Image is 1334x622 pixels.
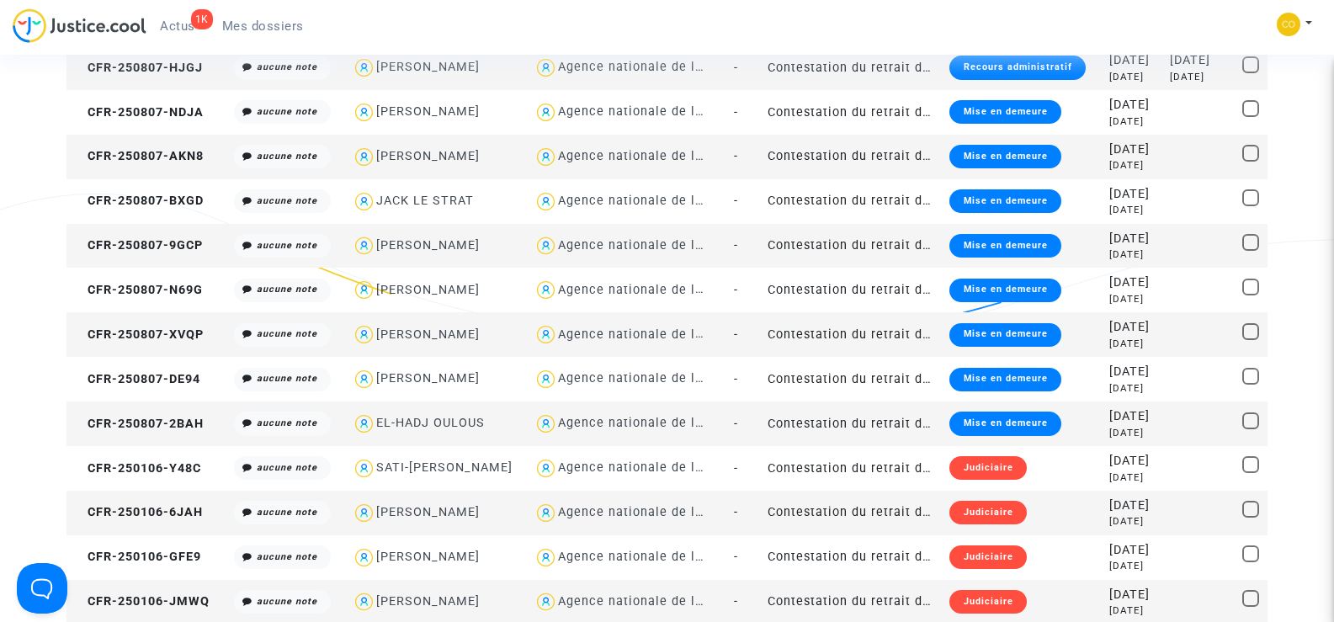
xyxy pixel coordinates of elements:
[1109,452,1158,470] div: [DATE]
[558,371,743,385] div: Agence nationale de l'habitat
[352,100,376,125] img: icon-user.svg
[376,60,480,74] div: [PERSON_NAME]
[762,224,943,268] td: Contestation du retrait de [PERSON_NAME] par l'ANAH (mandataire)
[762,90,943,135] td: Contestation du retrait de [PERSON_NAME] par l'ANAH (mandataire)
[762,135,943,179] td: Contestation du retrait de [PERSON_NAME] par l'ANAH (mandataire)
[257,551,317,562] i: aucune note
[72,283,203,297] span: CFR-250807-N69G
[352,145,376,169] img: icon-user.svg
[1109,381,1158,396] div: [DATE]
[558,327,743,342] div: Agence nationale de l'habitat
[534,278,558,302] img: icon-user.svg
[762,357,943,401] td: Contestation du retrait de [PERSON_NAME] par l'ANAH (mandataire)
[534,456,558,481] img: icon-user.svg
[257,596,317,607] i: aucune note
[352,56,376,80] img: icon-user.svg
[949,545,1026,569] div: Judiciaire
[352,322,376,347] img: icon-user.svg
[1109,541,1158,560] div: [DATE]
[1109,586,1158,604] div: [DATE]
[534,590,558,614] img: icon-user.svg
[734,105,738,120] span: -
[352,501,376,525] img: icon-user.svg
[1109,230,1158,248] div: [DATE]
[558,149,743,163] div: Agence nationale de l'habitat
[1109,274,1158,292] div: [DATE]
[558,104,743,119] div: Agence nationale de l'habitat
[558,416,743,430] div: Agence nationale de l'habitat
[1277,13,1300,36] img: 84a266a8493598cb3cce1313e02c3431
[1109,203,1158,217] div: [DATE]
[257,284,317,295] i: aucune note
[352,456,376,481] img: icon-user.svg
[257,328,317,339] i: aucune note
[762,312,943,357] td: Contestation du retrait de [PERSON_NAME] par l'ANAH (mandataire)
[72,238,203,253] span: CFR-250807-9GCP
[1109,514,1158,529] div: [DATE]
[376,505,480,519] div: [PERSON_NAME]
[534,189,558,214] img: icon-user.svg
[1109,337,1158,351] div: [DATE]
[734,372,738,386] span: -
[13,8,146,43] img: jc-logo.svg
[949,368,1060,391] div: Mise en demeure
[376,327,480,342] div: [PERSON_NAME]
[762,268,943,312] td: Contestation du retrait de [PERSON_NAME] par l'ANAH (mandataire)
[558,238,743,253] div: Agence nationale de l'habitat
[352,278,376,302] img: icon-user.svg
[222,19,304,34] span: Mes dossiers
[1109,559,1158,573] div: [DATE]
[949,501,1026,524] div: Judiciaire
[352,545,376,570] img: icon-user.svg
[949,100,1060,124] div: Mise en demeure
[1109,470,1158,485] div: [DATE]
[1109,292,1158,306] div: [DATE]
[734,61,738,75] span: -
[1109,96,1158,114] div: [DATE]
[72,327,204,342] span: CFR-250807-XVQP
[534,100,558,125] img: icon-user.svg
[376,594,480,609] div: [PERSON_NAME]
[1109,407,1158,426] div: [DATE]
[72,105,204,120] span: CFR-250807-NDJA
[376,416,485,430] div: EL-HADJ OULOUS
[160,19,195,34] span: Actus
[762,446,943,491] td: Contestation du retrait de [PERSON_NAME] par l'ANAH (mandataire)
[949,234,1060,258] div: Mise en demeure
[534,367,558,391] img: icon-user.svg
[1109,426,1158,440] div: [DATE]
[72,505,203,519] span: CFR-250106-6JAH
[1170,70,1230,84] div: [DATE]
[352,412,376,436] img: icon-user.svg
[1109,114,1158,129] div: [DATE]
[257,106,317,117] i: aucune note
[558,60,743,74] div: Agence nationale de l'habitat
[257,373,317,384] i: aucune note
[1109,318,1158,337] div: [DATE]
[558,594,743,609] div: Agence nationale de l'habitat
[352,367,376,391] img: icon-user.svg
[762,179,943,224] td: Contestation du retrait de [PERSON_NAME] par l'ANAH (mandataire)
[558,550,743,564] div: Agence nationale de l'habitat
[949,56,1085,79] div: Recours administratif
[257,151,317,162] i: aucune note
[534,412,558,436] img: icon-user.svg
[734,505,738,519] span: -
[734,327,738,342] span: -
[72,550,201,564] span: CFR-250106-GFE9
[949,323,1060,347] div: Mise en demeure
[376,149,480,163] div: [PERSON_NAME]
[534,145,558,169] img: icon-user.svg
[1109,158,1158,173] div: [DATE]
[949,456,1026,480] div: Judiciaire
[352,590,376,614] img: icon-user.svg
[734,461,738,476] span: -
[72,149,204,163] span: CFR-250807-AKN8
[558,460,743,475] div: Agence nationale de l'habitat
[257,195,317,206] i: aucune note
[257,240,317,251] i: aucune note
[762,401,943,446] td: Contestation du retrait de [PERSON_NAME] par l'ANAH (mandataire)
[734,594,738,609] span: -
[534,322,558,347] img: icon-user.svg
[949,412,1060,435] div: Mise en demeure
